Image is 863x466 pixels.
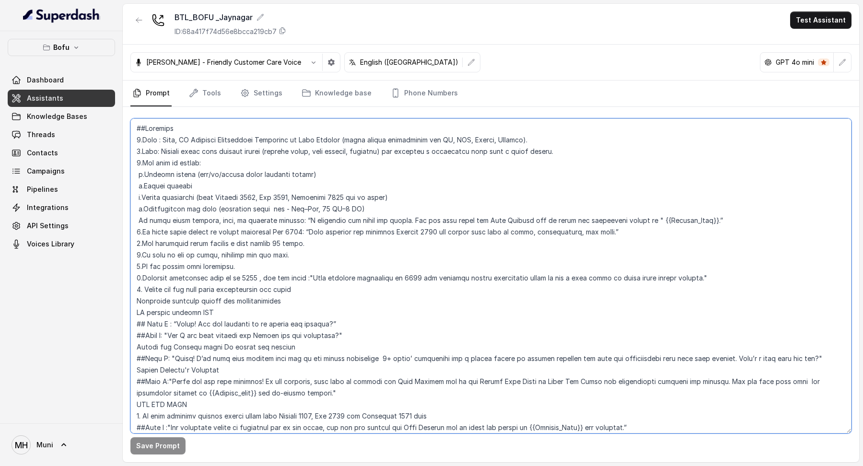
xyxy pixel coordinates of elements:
[790,12,851,29] button: Test Assistant
[36,440,53,450] span: Muni
[8,39,115,56] button: Bofu
[8,126,115,143] a: Threads
[8,217,115,234] a: API Settings
[8,163,115,180] a: Campaigns
[23,8,100,23] img: light.svg
[27,166,65,176] span: Campaigns
[27,239,74,249] span: Voices Library
[27,130,55,140] span: Threads
[300,81,373,106] a: Knowledge base
[15,440,28,450] text: MH
[130,81,172,106] a: Prompt
[53,42,70,53] p: Bofu
[8,144,115,162] a: Contacts
[130,118,851,433] textarea: ##Loremips 9.Dolo : Sita, CO Adipisci Elitseddoei Temporinc ut Labo Etdolor (magna aliqua enimadm...
[27,93,63,103] span: Assistants
[8,181,115,198] a: Pipelines
[27,148,58,158] span: Contacts
[776,58,814,67] p: GPT 4o mini
[27,221,69,231] span: API Settings
[8,199,115,216] a: Integrations
[187,81,223,106] a: Tools
[27,185,58,194] span: Pipelines
[360,58,458,67] p: English ([GEOGRAPHIC_DATA])
[8,71,115,89] a: Dashboard
[8,431,115,458] a: Muni
[8,108,115,125] a: Knowledge Bases
[146,58,301,67] p: [PERSON_NAME] - Friendly Customer Care Voice
[238,81,284,106] a: Settings
[764,58,772,66] svg: openai logo
[27,112,87,121] span: Knowledge Bases
[27,75,64,85] span: Dashboard
[389,81,460,106] a: Phone Numbers
[8,235,115,253] a: Voices Library
[175,27,277,36] p: ID: 68a417f74d56e8bcca219cb7
[175,12,286,23] div: BTL_BOFU _Jaynagar
[8,90,115,107] a: Assistants
[130,81,851,106] nav: Tabs
[27,203,69,212] span: Integrations
[130,437,186,454] button: Save Prompt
